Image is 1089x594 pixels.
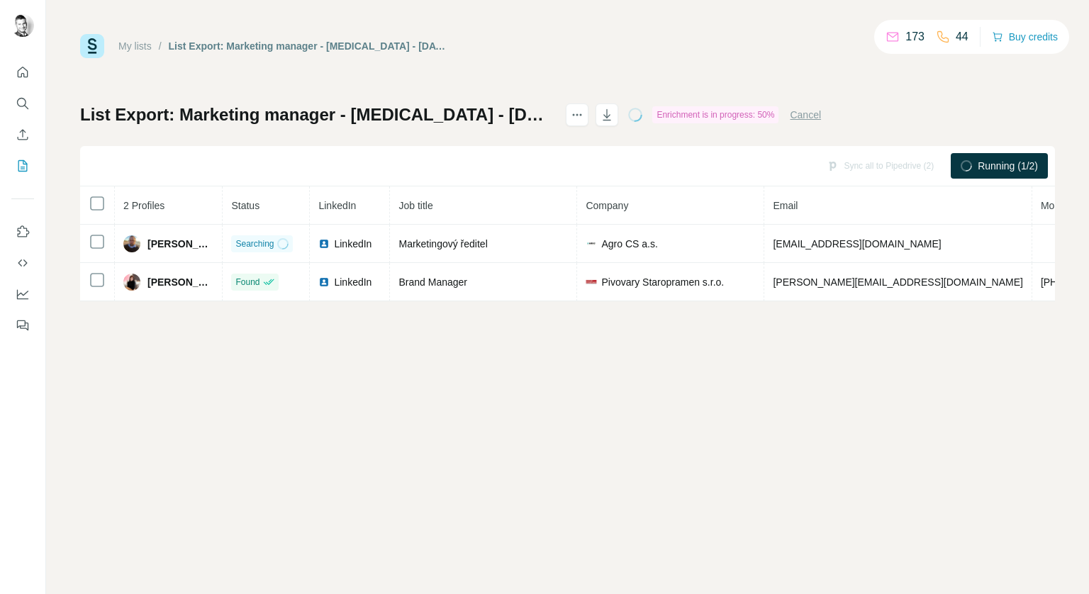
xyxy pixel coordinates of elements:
[773,200,798,211] span: Email
[147,275,213,289] span: [PERSON_NAME]
[334,237,372,251] span: LinkedIn
[11,281,34,307] button: Dashboard
[11,153,34,179] button: My lists
[11,250,34,276] button: Use Surfe API
[11,14,34,37] img: Avatar
[586,276,597,288] img: company-logo
[231,200,259,211] span: Status
[118,40,152,52] a: My lists
[159,39,162,53] li: /
[398,276,467,288] span: Brand Manager
[586,238,597,250] img: company-logo
[978,159,1038,173] span: Running (1/2)
[318,276,330,288] img: LinkedIn logo
[652,106,778,123] div: Enrichment is in progress: 50%
[773,238,941,250] span: [EMAIL_ADDRESS][DOMAIN_NAME]
[773,276,1022,288] span: [PERSON_NAME][EMAIL_ADDRESS][DOMAIN_NAME]
[169,39,450,53] div: List Export: Marketing manager - [MEDICAL_DATA] - [DATE] 14:00
[123,274,140,291] img: Avatar
[790,108,821,122] button: Cancel
[11,313,34,338] button: Feedback
[147,237,213,251] span: [PERSON_NAME]
[1041,200,1070,211] span: Mobile
[80,34,104,58] img: Surfe Logo
[601,275,724,289] span: Pivovary Staropramen s.r.o.
[334,275,372,289] span: LinkedIn
[11,60,34,85] button: Quick start
[235,237,274,250] span: Searching
[80,103,553,126] h1: List Export: Marketing manager - [MEDICAL_DATA] - [DATE] 14:00
[398,200,432,211] span: Job title
[123,235,140,252] img: Avatar
[905,28,925,45] p: 173
[11,219,34,245] button: Use Surfe on LinkedIn
[235,276,259,288] span: Found
[992,27,1058,47] button: Buy credits
[123,200,164,211] span: 2 Profiles
[566,103,588,126] button: actions
[318,238,330,250] img: LinkedIn logo
[398,238,487,250] span: Marketingový ředitel
[11,91,34,116] button: Search
[956,28,968,45] p: 44
[318,200,356,211] span: LinkedIn
[586,200,628,211] span: Company
[601,237,657,251] span: Agro CS a.s.
[11,122,34,147] button: Enrich CSV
